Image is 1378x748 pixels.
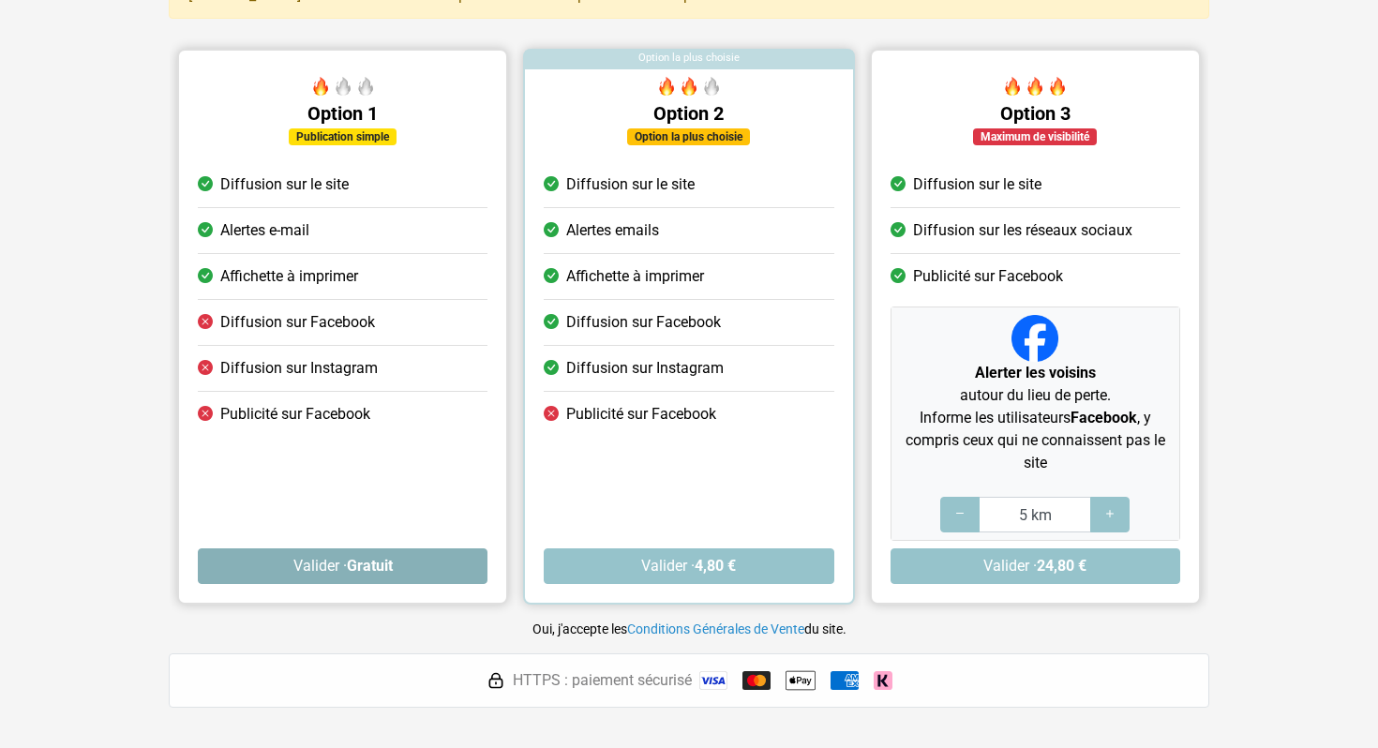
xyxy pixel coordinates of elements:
img: Klarna [874,671,892,690]
div: Maximum de visibilité [973,128,1097,145]
h5: Option 2 [544,102,833,125]
span: Affichette à imprimer [220,265,358,288]
img: HTTPS : paiement sécurisé [487,671,505,690]
small: Oui, j'accepte les du site. [532,621,846,636]
strong: 4,80 € [695,557,736,575]
span: Diffusion sur Instagram [566,357,724,380]
span: Diffusion sur Facebook [220,311,375,334]
strong: Alerter les voisins [975,364,1096,381]
strong: Facebook [1071,409,1137,426]
img: Visa [699,671,727,690]
p: autour du lieu de perte. [899,362,1172,407]
span: Diffusion sur le site [913,173,1041,196]
span: Diffusion sur le site [566,173,695,196]
span: Publicité sur Facebook [913,265,1063,288]
img: American Express [831,671,859,690]
span: Affichette à imprimer [566,265,704,288]
span: Publicité sur Facebook [220,403,370,426]
span: HTTPS : paiement sécurisé [513,669,692,692]
div: Option la plus choisie [627,128,750,145]
img: Apple Pay [786,666,816,696]
strong: Gratuit [347,557,393,575]
img: Mastercard [742,671,771,690]
span: Diffusion sur Facebook [566,311,721,334]
span: Alertes e-mail [220,219,309,242]
button: Valider ·Gratuit [198,548,487,584]
a: Conditions Générales de Vente [627,621,804,636]
span: Publicité sur Facebook [566,403,716,426]
h5: Option 3 [891,102,1180,125]
p: Informe les utilisateurs , y compris ceux qui ne connaissent pas le site [899,407,1172,474]
div: Publication simple [289,128,397,145]
div: Option la plus choisie [525,51,852,69]
span: Diffusion sur les réseaux sociaux [913,219,1132,242]
span: Diffusion sur le site [220,173,349,196]
h5: Option 1 [198,102,487,125]
button: Valider ·24,80 € [891,548,1180,584]
span: Alertes emails [566,219,659,242]
strong: 24,80 € [1037,557,1086,575]
span: Diffusion sur Instagram [220,357,378,380]
button: Valider ·4,80 € [544,548,833,584]
img: Facebook [1011,315,1058,362]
